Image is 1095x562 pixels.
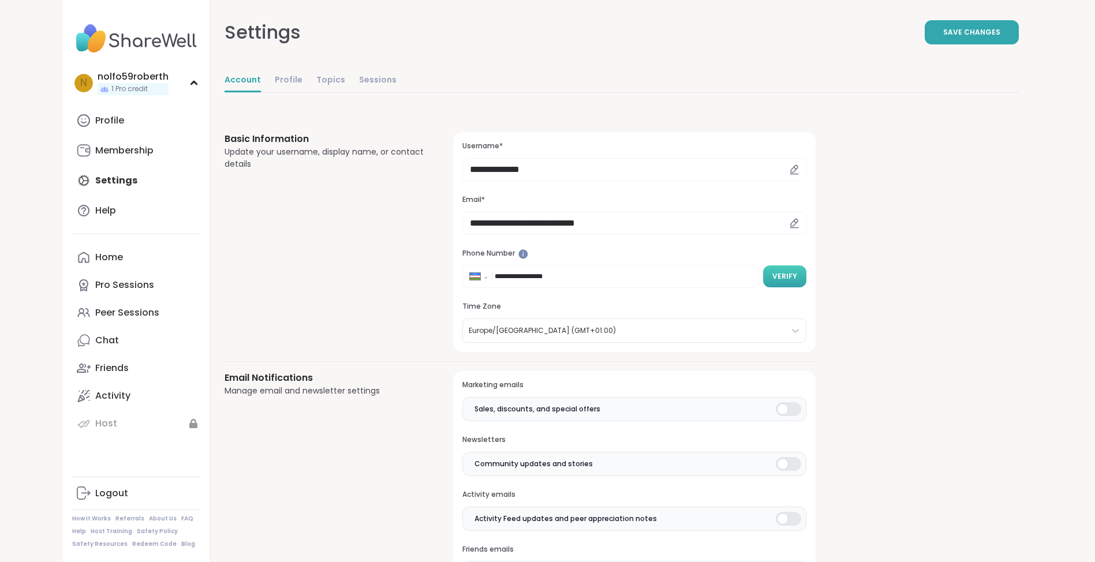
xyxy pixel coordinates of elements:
a: Account [225,69,261,92]
h3: Friends emails [462,545,806,554]
div: Profile [95,114,124,127]
h3: Marketing emails [462,380,806,390]
div: Pro Sessions [95,279,154,291]
div: Peer Sessions [95,306,159,319]
a: Activity [72,382,201,410]
a: Profile [72,107,201,134]
a: How It Works [72,515,111,523]
button: Save Changes [925,20,1019,44]
a: Blog [181,540,195,548]
h3: Basic Information [225,132,426,146]
h3: Email* [462,195,806,205]
div: Activity [95,389,130,402]
a: Peer Sessions [72,299,201,327]
a: Redeem Code [132,540,177,548]
a: Friends [72,354,201,382]
span: 1 Pro credit [111,84,148,94]
a: Help [72,197,201,224]
h3: Time Zone [462,302,806,312]
div: Settings [225,18,301,46]
span: Save Changes [943,27,1000,38]
button: Verify [763,265,806,287]
h3: Phone Number [462,249,806,258]
a: Host Training [91,527,132,535]
h3: Activity emails [462,490,806,500]
div: Host [95,417,117,430]
div: Help [95,204,116,217]
a: Help [72,527,86,535]
img: ShareWell Nav Logo [72,18,201,59]
iframe: Spotlight [518,249,528,259]
div: Friends [95,362,129,374]
div: Update your username, display name, or contact details [225,146,426,170]
a: Host [72,410,201,437]
a: Profile [275,69,302,92]
a: Chat [72,327,201,354]
a: FAQ [181,515,193,523]
a: Safety Policy [137,527,178,535]
h3: Email Notifications [225,371,426,385]
h3: Newsletters [462,435,806,445]
span: n [80,76,87,91]
a: Referrals [115,515,144,523]
div: Manage email and newsletter settings [225,385,426,397]
a: Membership [72,137,201,164]
a: Pro Sessions [72,271,201,299]
a: Topics [316,69,345,92]
span: Community updates and stories [474,459,593,469]
div: Chat [95,334,119,347]
span: Verify [772,271,797,282]
a: Logout [72,479,201,507]
div: nolfo59roberth [98,70,169,83]
div: Home [95,251,123,264]
a: Home [72,243,201,271]
span: Activity Feed updates and peer appreciation notes [474,514,657,524]
a: About Us [149,515,177,523]
a: Sessions [359,69,397,92]
div: Membership [95,144,154,157]
h3: Username* [462,141,806,151]
span: Sales, discounts, and special offers [474,404,600,414]
div: Logout [95,487,128,500]
a: Safety Resources [72,540,128,548]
